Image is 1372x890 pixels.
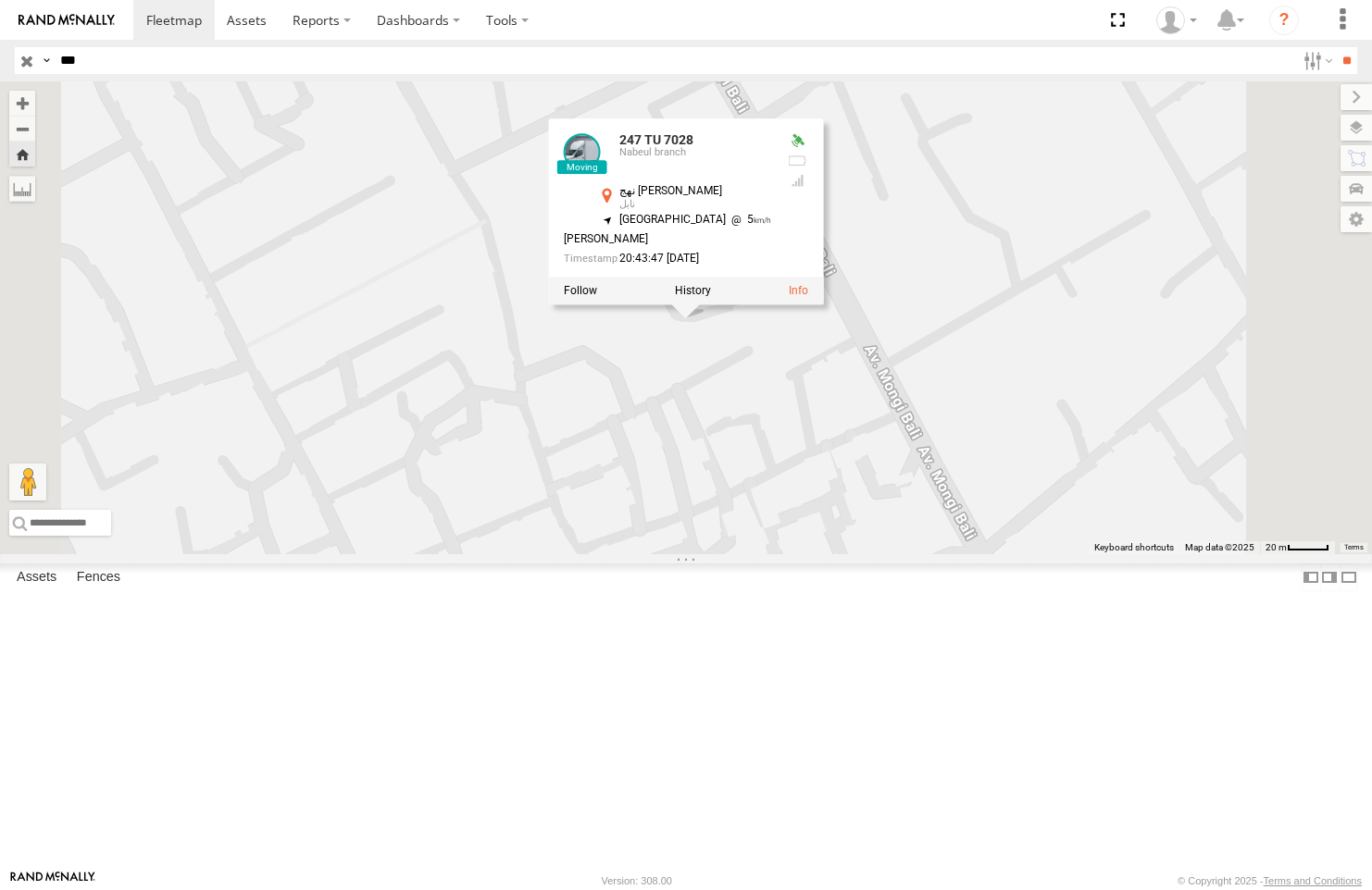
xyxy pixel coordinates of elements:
[7,564,66,590] label: Assets
[9,176,35,202] label: Measure
[1264,875,1362,886] a: Terms and Conditions
[68,564,130,590] label: Fences
[9,464,46,501] button: Drag Pegman onto the map to open Street View
[1340,563,1358,590] label: Hide Summary Table
[619,199,772,210] div: نابل
[1302,563,1320,590] label: Dock Summary Table to the Left
[9,91,35,116] button: Zoom in
[564,253,772,265] div: Date/time of location update
[1344,544,1364,551] a: Terms (opens in new tab)
[9,116,35,142] button: Zoom out
[1094,541,1174,554] button: Keyboard shortcuts
[786,173,808,188] div: GSM Signal = 4
[1269,6,1299,35] i: ?
[1296,47,1336,74] label: Search Filter Options
[786,133,808,148] div: Valid GPS Fix
[9,142,35,167] button: Zoom Home
[619,147,772,158] div: Nabeul branch
[1178,875,1362,886] div: © Copyright 2025 -
[675,284,711,297] label: View Asset History
[564,284,597,297] label: Realtime tracking of Asset
[789,284,808,297] a: View Asset Details
[1266,542,1287,552] span: 20 m
[1320,563,1339,590] label: Dock Summary Table to the Right
[619,213,726,226] span: [GEOGRAPHIC_DATA]
[619,185,772,197] div: نهج [PERSON_NAME]
[10,871,95,890] a: Visit our Website
[1341,206,1372,232] label: Map Settings
[39,47,54,74] label: Search Query
[19,14,115,27] img: rand-logo.svg
[564,133,601,170] a: View Asset Details
[1260,541,1335,554] button: Map Scale: 20 m per 42 pixels
[726,213,772,226] span: 5
[1185,542,1254,552] span: Map data ©2025
[1150,6,1204,34] div: Nejah Benkhalifa
[602,875,672,886] div: Version: 308.00
[619,132,693,147] a: 247 TU 7028
[564,233,772,245] div: [PERSON_NAME]
[786,154,808,168] div: No battery health information received from this device.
